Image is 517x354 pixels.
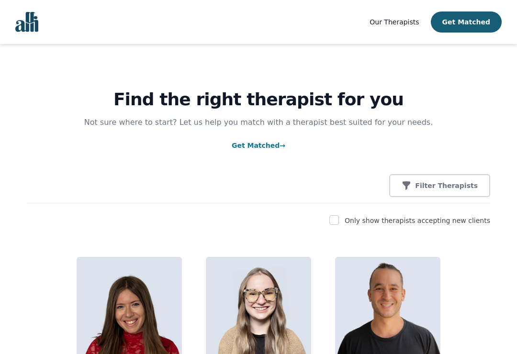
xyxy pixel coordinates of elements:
[389,174,490,197] button: Filter Therapists
[370,18,419,26] span: Our Therapists
[431,11,502,33] button: Get Matched
[232,142,285,149] a: Get Matched
[75,117,442,128] p: Not sure where to start? Let us help you match with a therapist best suited for your needs.
[280,142,285,149] span: →
[27,90,490,109] h1: Find the right therapist for you
[415,181,478,190] p: Filter Therapists
[345,217,490,224] label: Only show therapists accepting new clients
[370,16,419,28] a: Our Therapists
[15,12,38,32] img: alli logo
